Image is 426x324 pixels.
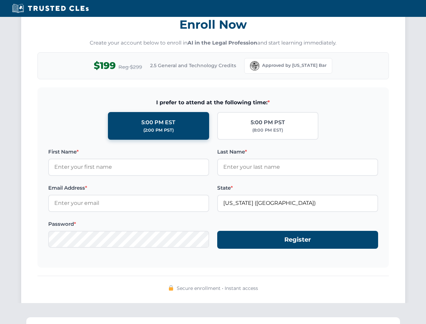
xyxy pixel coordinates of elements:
[188,39,257,46] strong: AI in the Legal Profession
[250,61,259,71] img: Florida Bar
[37,14,389,35] h3: Enroll Now
[217,148,378,156] label: Last Name
[48,98,378,107] span: I prefer to attend at the following time:
[48,195,209,212] input: Enter your email
[118,63,142,71] span: Reg $299
[141,118,175,127] div: 5:00 PM EST
[37,39,389,47] p: Create your account below to enroll in and start learning immediately.
[217,195,378,212] input: Florida (FL)
[217,231,378,249] button: Register
[217,184,378,192] label: State
[48,220,209,228] label: Password
[10,3,91,13] img: Trusted CLEs
[48,148,209,156] label: First Name
[48,159,209,175] input: Enter your first name
[217,159,378,175] input: Enter your last name
[48,184,209,192] label: Email Address
[143,127,174,134] div: (2:00 PM PST)
[262,62,326,69] span: Approved by [US_STATE] Bar
[94,58,116,73] span: $199
[168,285,174,291] img: 🔒
[252,127,283,134] div: (8:00 PM EST)
[251,118,285,127] div: 5:00 PM PST
[150,62,236,69] span: 2.5 General and Technology Credits
[177,285,258,292] span: Secure enrollment • Instant access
